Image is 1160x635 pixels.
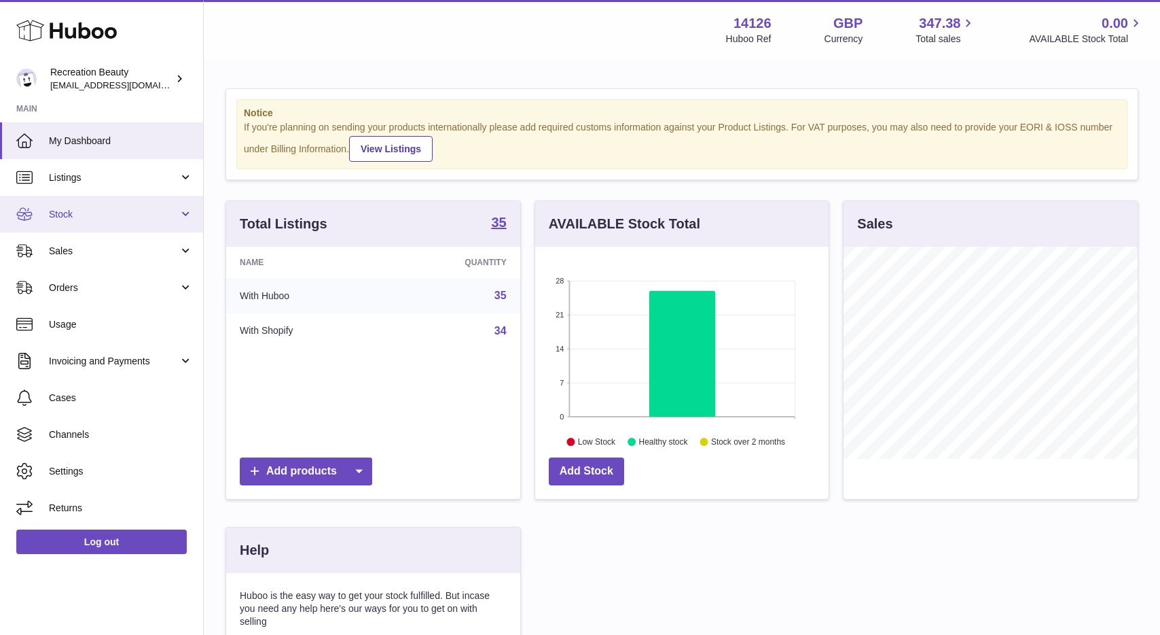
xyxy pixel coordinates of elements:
[240,589,507,628] p: Huboo is the easy way to get your stock fulfilled. But incase you need any help here's our ways f...
[549,215,700,233] h3: AVAILABLE Stock Total
[49,171,179,184] span: Listings
[556,277,564,285] text: 28
[49,318,193,331] span: Usage
[556,345,564,353] text: 14
[16,69,37,89] img: barney@recreationbeauty.com
[556,311,564,319] text: 21
[857,215,892,233] h3: Sales
[824,33,863,46] div: Currency
[733,14,772,33] strong: 14126
[16,530,187,554] a: Log out
[50,80,200,90] span: [EMAIL_ADDRESS][DOMAIN_NAME]
[49,392,193,405] span: Cases
[491,216,506,232] a: 35
[726,33,772,46] div: Huboo Ref
[1029,14,1144,46] a: 0.00 AVAILABLE Stock Total
[49,428,193,441] span: Channels
[578,437,616,447] text: Low Stock
[240,458,372,485] a: Add products
[549,458,624,485] a: Add Stock
[49,502,193,515] span: Returns
[916,14,976,46] a: 347.38 Total sales
[711,437,785,447] text: Stock over 2 months
[49,465,193,478] span: Settings
[916,33,976,46] span: Total sales
[491,216,506,229] strong: 35
[240,541,269,560] h3: Help
[49,135,193,148] span: My Dashboard
[384,247,520,278] th: Quantity
[1029,33,1144,46] span: AVAILABLE Stock Total
[50,66,173,92] div: Recreation Beauty
[49,355,179,368] span: Invoicing and Payments
[833,14,863,33] strong: GBP
[240,215,327,233] h3: Total Listings
[560,413,564,421] text: 0
[919,14,960,33] span: 347.38
[638,437,688,447] text: Healthy stock
[494,290,507,301] a: 35
[244,107,1120,120] strong: Notice
[49,208,179,221] span: Stock
[226,278,384,313] td: With Huboo
[49,245,179,258] span: Sales
[244,121,1120,162] div: If you're planning on sending your products internationally please add required customs informati...
[349,136,433,162] a: View Listings
[494,325,507,337] a: 34
[49,281,179,294] span: Orders
[226,247,384,278] th: Name
[560,379,564,387] text: 7
[1102,14,1128,33] span: 0.00
[226,313,384,349] td: With Shopify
